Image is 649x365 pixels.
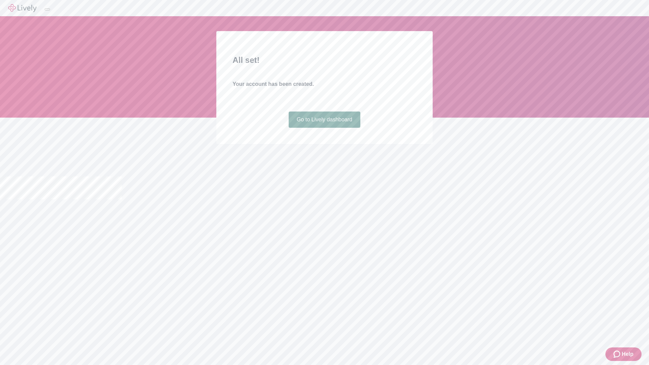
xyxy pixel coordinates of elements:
[233,80,416,88] h4: Your account has been created.
[622,350,633,358] span: Help
[289,112,361,128] a: Go to Lively dashboard
[614,350,622,358] svg: Zendesk support icon
[45,8,50,10] button: Log out
[605,347,642,361] button: Zendesk support iconHelp
[233,54,416,66] h2: All set!
[8,4,37,12] img: Lively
